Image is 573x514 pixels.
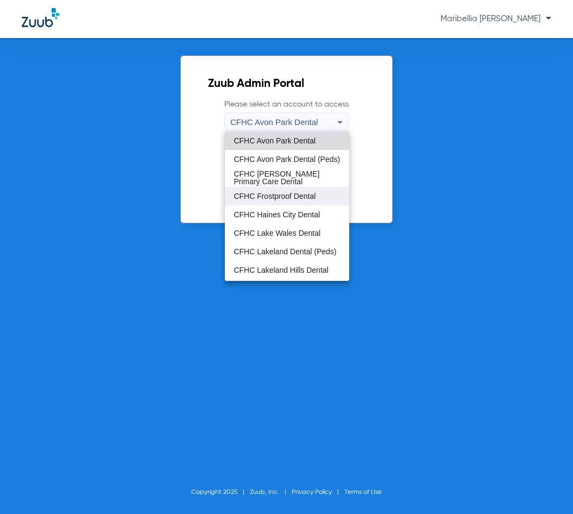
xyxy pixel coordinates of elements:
span: CFHC Avon Park Dental [234,137,316,145]
span: CFHC [PERSON_NAME] Primary Care Dental [234,170,340,185]
span: CFHC Lake Wales Dental [234,229,320,237]
iframe: Chat Widget [519,462,573,514]
span: CFHC Frostproof Dental [234,192,316,200]
span: CFHC Haines City Dental [234,211,320,218]
span: CFHC Avon Park Dental (Peds) [234,155,340,163]
span: CFHC Lakeland Hills Dental [234,266,328,274]
span: CFHC Lakeland Dental (Peds) [234,248,336,255]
